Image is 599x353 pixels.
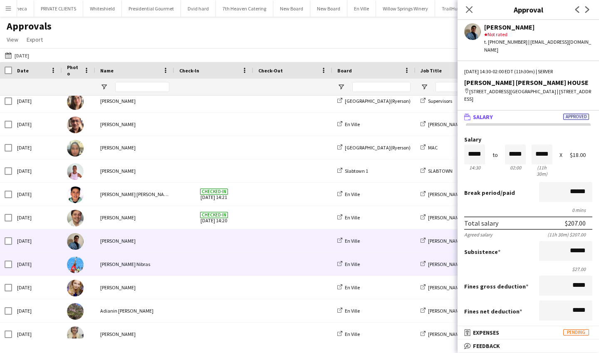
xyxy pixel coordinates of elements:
[421,121,516,127] a: [PERSON_NAME] [PERSON_NAME] HOUSE
[100,67,114,74] span: Name
[95,276,174,299] div: [PERSON_NAME]
[27,36,43,43] span: Export
[464,68,592,75] div: [DATE] 14:30-02:00 EDT (11h30m) | SERVER
[67,186,84,203] img: Rodolfo Sebastián López
[179,183,248,206] span: [DATE] 14:21
[122,0,181,17] button: Presidential Gourmet
[464,308,522,315] label: Fines net deduction
[563,114,589,120] span: Approved
[67,93,84,110] img: Antonella T. Almeida
[67,117,84,133] img: Miguel Moreno
[95,206,174,229] div: [PERSON_NAME]
[435,0,467,17] button: TrailHub
[473,342,500,350] span: Feedback
[345,308,360,314] span: En Ville
[428,308,516,314] span: [PERSON_NAME] [PERSON_NAME] HOUSE
[345,168,368,174] span: Slabtown 1
[3,50,31,60] button: [DATE]
[12,159,62,182] div: [DATE]
[428,331,516,337] span: [PERSON_NAME] [PERSON_NAME] HOUSE
[428,144,438,151] span: MAC
[532,164,552,177] div: 11h 30m
[12,183,62,206] div: [DATE]
[337,214,360,221] a: En Ville
[421,67,442,74] span: Job Title
[421,284,516,291] a: [PERSON_NAME] [PERSON_NAME] HOUSE
[67,256,84,273] img: Nibras halawani Nibras
[464,231,493,238] div: Agreed salary
[421,308,516,314] a: [PERSON_NAME] [PERSON_NAME] HOUSE
[67,64,80,77] span: Photo
[464,88,592,103] div: [STREET_ADDRESS][GEOGRAPHIC_DATA] | [STREET_ADDRESS]
[484,31,592,38] div: Not rated
[464,164,485,171] div: 14:30
[473,329,499,336] span: Expenses
[337,284,360,291] a: En Ville
[376,0,435,17] button: Willow Springs Winery
[458,111,599,123] mat-expansion-panel-header: SalaryApproved
[458,4,599,15] h3: Approval
[421,331,516,337] a: [PERSON_NAME] [PERSON_NAME] HOUSE
[458,326,599,339] mat-expansion-panel-header: ExpensesPending
[464,137,592,143] label: Salary
[179,206,248,229] span: [DATE] 14:20
[67,233,84,250] img: Javier Pincay
[12,299,62,322] div: [DATE]
[12,253,62,276] div: [DATE]
[216,0,273,17] button: 7th Heaven Catering
[464,266,592,272] div: $27.00
[421,83,428,91] button: Open Filter Menu
[95,299,174,322] div: Adianin [PERSON_NAME]
[421,168,453,174] a: SLABTOWN
[34,0,83,17] button: PRIVATE CLIENTS
[181,0,216,17] button: Dvid hard
[100,83,108,91] button: Open Filter Menu
[345,284,360,291] span: En Ville
[67,140,84,157] img: Fowsiya Farah
[565,219,586,227] div: $207.00
[464,189,515,196] label: /paid
[428,214,516,221] span: [PERSON_NAME] [PERSON_NAME] HOUSE
[12,276,62,299] div: [DATE]
[484,23,592,31] div: [PERSON_NAME]
[95,159,174,182] div: [PERSON_NAME]
[428,191,516,197] span: [PERSON_NAME] [PERSON_NAME] HOUSE
[95,136,174,159] div: [PERSON_NAME]
[428,168,453,174] span: SLABTOWN
[337,308,360,314] a: En Ville
[464,248,500,256] label: Subsistence
[345,214,360,221] span: En Ville
[67,163,84,180] img: Vicky Stimac
[570,152,592,158] div: $18.00
[428,261,516,267] span: [PERSON_NAME] [PERSON_NAME] HOUSE
[95,113,174,136] div: [PERSON_NAME]
[421,261,516,267] a: [PERSON_NAME] [PERSON_NAME] HOUSE
[345,98,411,104] span: [GEOGRAPHIC_DATA](Ryerson)
[505,164,526,171] div: 02:00
[67,210,84,226] img: Axel Cano
[421,98,452,104] a: Supervisors
[12,89,62,112] div: [DATE]
[345,144,411,151] span: [GEOGRAPHIC_DATA](Ryerson)
[67,303,84,320] img: Adianin Leon
[258,67,283,74] span: Check-Out
[352,82,411,92] input: Board Filter Input
[428,98,452,104] span: Supervisors
[337,168,368,174] a: Slabtown 1
[345,331,360,337] span: En Ville
[310,0,347,17] button: New Board
[17,67,29,74] span: Date
[12,206,62,229] div: [DATE]
[421,238,516,244] a: [PERSON_NAME] [PERSON_NAME] HOUSE
[421,191,516,197] a: [PERSON_NAME] [PERSON_NAME] HOUSE
[67,326,84,343] img: Maira Garcia
[3,34,22,45] a: View
[464,79,592,86] div: [PERSON_NAME] [PERSON_NAME] HOUSE
[200,189,228,195] span: Checked-in
[273,0,310,17] button: New Board
[436,82,494,92] input: Job Title Filter Input
[473,113,493,121] span: Salary
[337,121,360,127] a: En Ville
[493,152,498,158] div: to
[12,113,62,136] div: [DATE]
